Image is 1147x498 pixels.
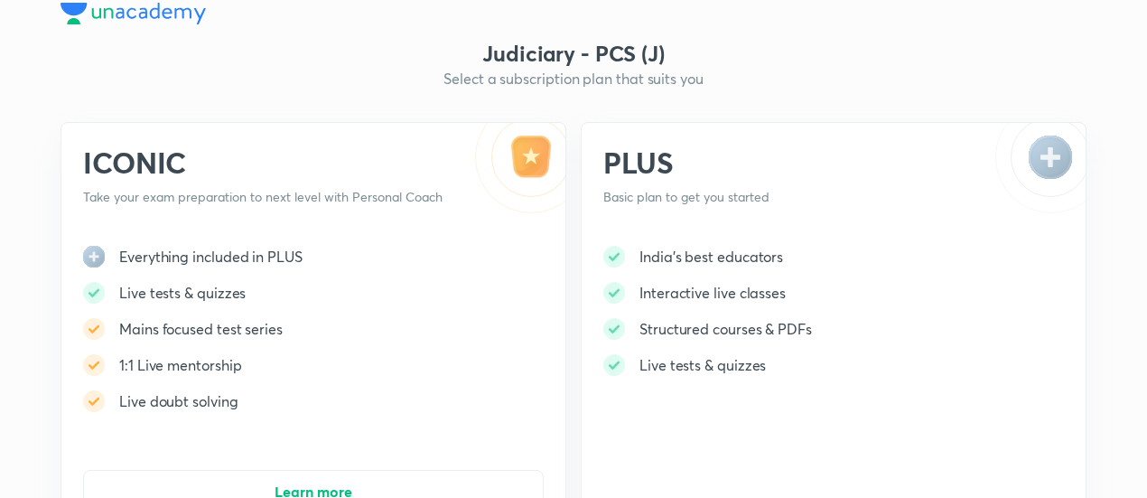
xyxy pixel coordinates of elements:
h5: India's best educators [639,246,783,268]
img: - [603,354,625,376]
img: - [603,282,625,304]
img: - [83,354,105,376]
img: Company Logo [61,3,206,24]
img: - [995,123,1086,213]
p: Take your exam preparation to next level with Personal Coach [83,188,445,206]
img: - [603,318,625,340]
h2: ICONIC [83,145,445,181]
img: - [83,318,105,340]
img: - [603,246,625,268]
h5: Interactive live classes [639,282,786,304]
img: - [83,390,105,412]
h5: Structured courses & PDFs [639,318,812,340]
h5: Mains focused test series [119,318,283,340]
h5: Live doubt solving [119,390,238,412]
h5: Live tests & quizzes [119,282,246,304]
img: - [475,123,565,213]
h5: Select a subscription plan that suits you [61,68,1086,89]
img: - [83,282,105,304]
h3: Judiciary - PCS (J) [61,39,1086,68]
h2: PLUS [603,145,965,181]
p: Basic plan to get you started [603,188,965,206]
h5: Everything included in PLUS [119,246,303,268]
h5: Live tests & quizzes [639,354,766,376]
h5: 1:1 Live mentorship [119,354,241,376]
